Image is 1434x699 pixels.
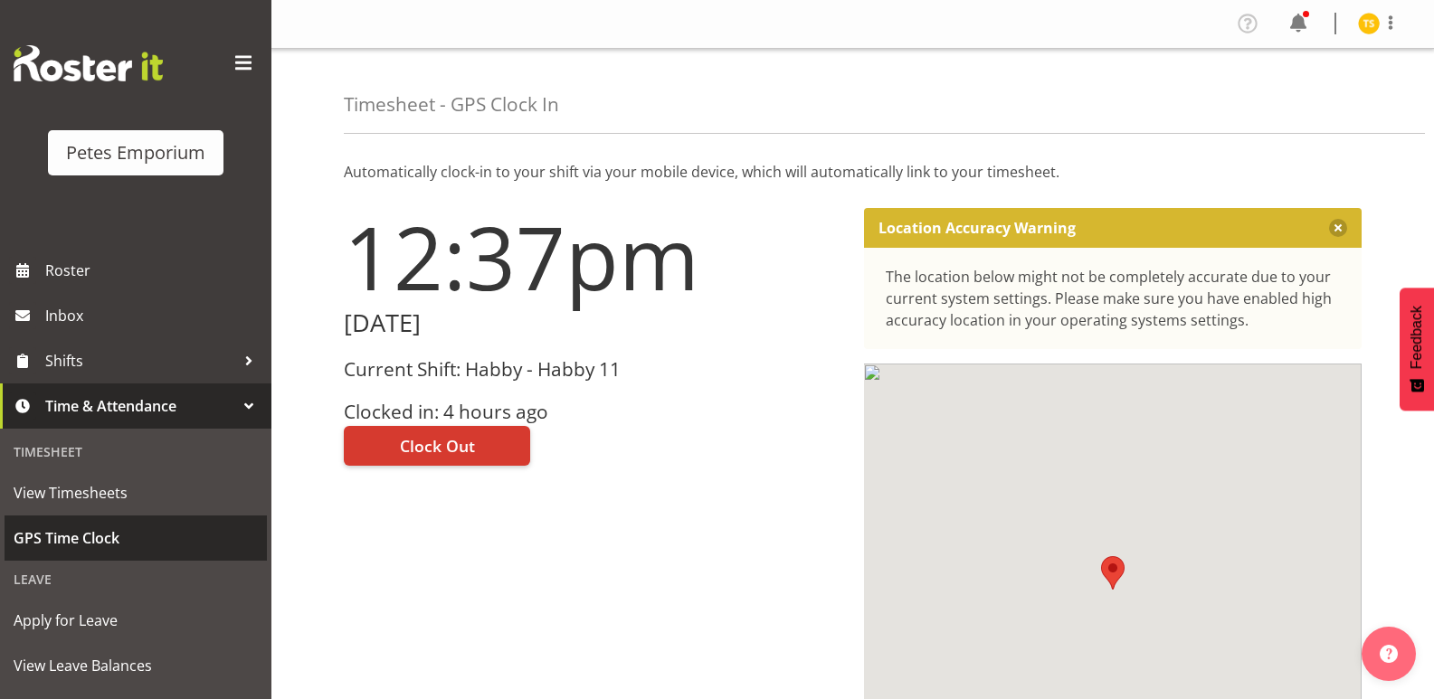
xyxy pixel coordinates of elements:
span: Shifts [45,347,235,374]
p: Location Accuracy Warning [878,219,1076,237]
a: Apply for Leave [5,598,267,643]
span: View Leave Balances [14,652,258,679]
p: Automatically clock-in to your shift via your mobile device, which will automatically link to you... [344,161,1362,183]
span: Feedback [1409,306,1425,369]
a: View Timesheets [5,470,267,515]
div: The location below might not be completely accurate due to your current system settings. Please m... [886,266,1341,331]
div: Leave [5,561,267,598]
span: Roster [45,257,262,284]
a: View Leave Balances [5,643,267,688]
img: tamara-straker11292.jpg [1358,13,1380,34]
span: Time & Attendance [45,392,235,420]
button: Close message [1329,219,1347,237]
span: View Timesheets [14,479,258,506]
span: Apply for Leave [14,607,258,634]
span: Inbox [45,302,262,329]
div: Timesheet [5,433,267,470]
div: Petes Emporium [66,139,205,166]
button: Feedback - Show survey [1400,288,1434,411]
img: Rosterit website logo [14,45,163,81]
h1: 12:37pm [344,208,842,306]
span: Clock Out [400,434,475,458]
h3: Clocked in: 4 hours ago [344,401,842,422]
button: Clock Out [344,426,530,466]
span: GPS Time Clock [14,524,258,552]
img: help-xxl-2.png [1380,645,1398,663]
h2: [DATE] [344,309,842,337]
h4: Timesheet - GPS Clock In [344,94,559,115]
a: GPS Time Clock [5,515,267,561]
h3: Current Shift: Habby - Habby 11 [344,359,842,380]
